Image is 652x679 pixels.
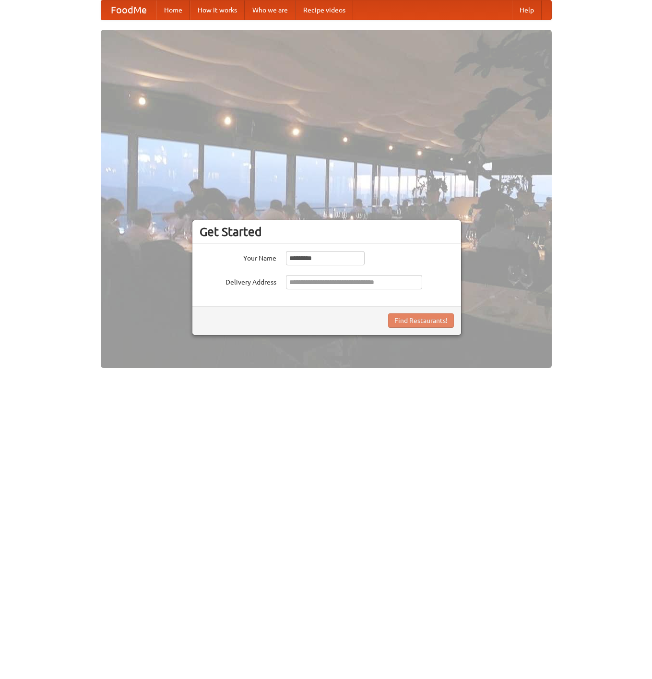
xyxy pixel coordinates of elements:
[200,275,276,287] label: Delivery Address
[156,0,190,20] a: Home
[200,251,276,263] label: Your Name
[296,0,353,20] a: Recipe videos
[388,313,454,328] button: Find Restaurants!
[200,225,454,239] h3: Get Started
[245,0,296,20] a: Who we are
[512,0,542,20] a: Help
[101,0,156,20] a: FoodMe
[190,0,245,20] a: How it works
